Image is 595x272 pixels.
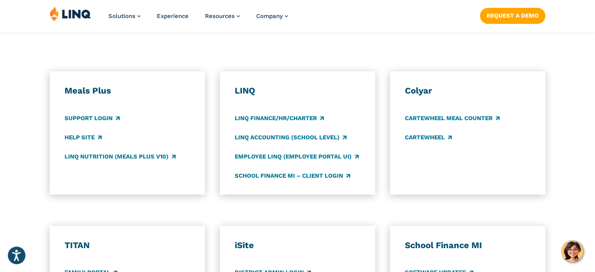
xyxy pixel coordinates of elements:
span: Company [256,13,283,20]
a: Company [256,13,288,20]
h3: iSite [235,240,360,251]
span: Resources [205,13,235,20]
a: CARTEWHEEL [405,133,452,142]
a: CARTEWHEEL Meal Counter [405,114,500,122]
a: LINQ Accounting (school level) [235,133,347,142]
a: Support Login [65,114,120,122]
a: Resources [205,13,240,20]
h3: Meals Plus [65,85,190,96]
button: Hello, have a question? Let’s chat. [561,240,583,262]
a: Solutions [108,13,140,20]
a: Employee LINQ (Employee Portal UI) [235,152,359,161]
h3: Colyar [405,85,530,96]
img: LINQ | K‑12 Software [50,6,91,21]
a: LINQ Finance/HR/Charter [235,114,324,122]
a: Experience [157,13,189,20]
nav: Button Navigation [480,6,545,23]
a: Request a Demo [480,8,545,23]
h3: LINQ [235,85,360,96]
nav: Primary Navigation [108,6,288,32]
a: LINQ Nutrition (Meals Plus v10) [65,152,176,161]
h3: TITAN [65,240,190,251]
a: School Finance MI – Client Login [235,171,350,180]
h3: School Finance MI [405,240,530,251]
span: Solutions [108,13,135,20]
a: Help Site [65,133,102,142]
